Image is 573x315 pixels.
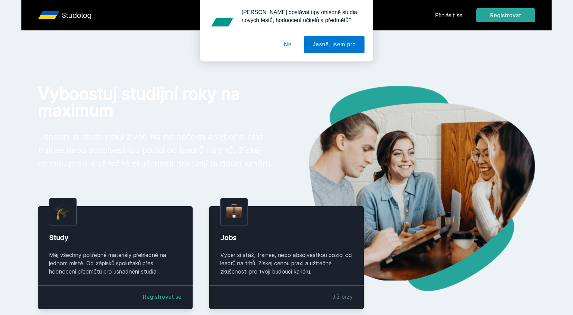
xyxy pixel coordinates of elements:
[286,86,535,291] img: hero.png
[208,8,236,36] img: notification icon
[38,86,275,119] h1: Vyboostuj studijní roky na maximum
[49,233,182,242] div: Study
[332,293,353,301] div: Již brzy
[49,251,182,276] div: Měj všechny potřebné materiály přehledně na jednom místě. Od zápisků spolužáků přes hodnocení pře...
[304,36,365,53] button: Jasně, jsem pro
[275,36,300,53] button: Ne
[38,130,275,170] p: Usnadni si studentský život. Na nic nečekej a vyber si stáž, trainee nebo absolvestkou pozici od ...
[220,233,353,242] div: Jobs
[55,204,71,220] img: graduation-cap.png
[226,202,242,220] img: briefcase.png
[236,8,365,24] div: [PERSON_NAME] dostávat tipy ohledně studia, nových testů, hodnocení učitelů a předmětů?
[143,293,182,301] a: Registrovat se
[220,251,353,276] div: Vyber si stáž, trainee, nebo absolvestkou pozici od leadrů na trhů. Získej cenou praxi a užitečné...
